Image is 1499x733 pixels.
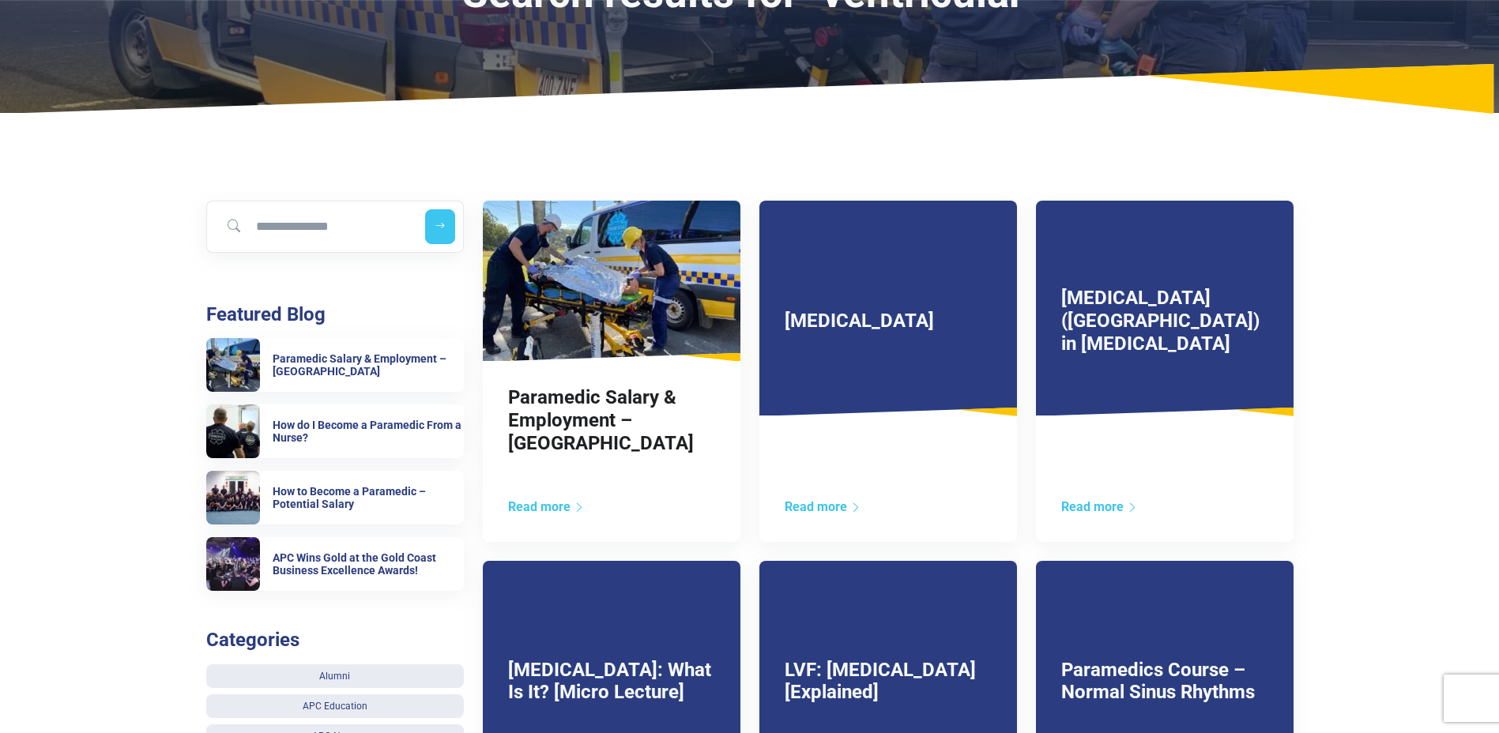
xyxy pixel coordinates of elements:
[206,338,260,392] img: Paramedic Salary & Employment – Queensland
[206,694,464,718] a: APC Education
[206,303,464,326] h3: Featured Blog
[483,201,740,361] img: Paramedic Salary & Employment – Queensland
[785,499,861,514] a: Read more
[206,629,464,652] h3: Categories
[213,209,412,244] input: Search for blog
[273,352,464,379] h6: Paramedic Salary & Employment – [GEOGRAPHIC_DATA]
[206,537,464,591] a: APC Wins Gold at the Gold Coast Business Excellence Awards! APC Wins Gold at the Gold Coast Busin...
[273,419,464,445] h6: How do I Become a Paramedic From a Nurse?
[508,659,711,704] a: [MEDICAL_DATA]: What Is It? [Micro Lecture]
[206,537,260,591] img: APC Wins Gold at the Gold Coast Business Excellence Awards!
[206,404,260,458] img: How do I Become a Paramedic From a Nurse?
[206,404,464,458] a: How do I Become a Paramedic From a Nurse? How do I Become a Paramedic From a Nurse?
[206,471,260,524] img: How to Become a Paramedic – Potential Salary
[206,338,464,392] a: Paramedic Salary & Employment – Queensland Paramedic Salary & Employment – [GEOGRAPHIC_DATA]
[1061,499,1138,514] a: Read more
[206,471,464,524] a: How to Become a Paramedic – Potential Salary How to Become a Paramedic – Potential Salary
[785,310,934,332] a: [MEDICAL_DATA]
[785,659,976,704] a: LVF: [MEDICAL_DATA] [Explained]
[206,664,464,688] a: Alumni
[1061,659,1255,704] a: Paramedics Course – Normal Sinus Rhythms
[273,551,464,578] h6: APC Wins Gold at the Gold Coast Business Excellence Awards!
[508,499,585,514] a: Read more
[1061,287,1260,355] a: [MEDICAL_DATA] ([GEOGRAPHIC_DATA]) in [MEDICAL_DATA]
[273,485,464,512] h6: How to Become a Paramedic – Potential Salary
[508,386,694,454] a: Paramedic Salary & Employment – [GEOGRAPHIC_DATA]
